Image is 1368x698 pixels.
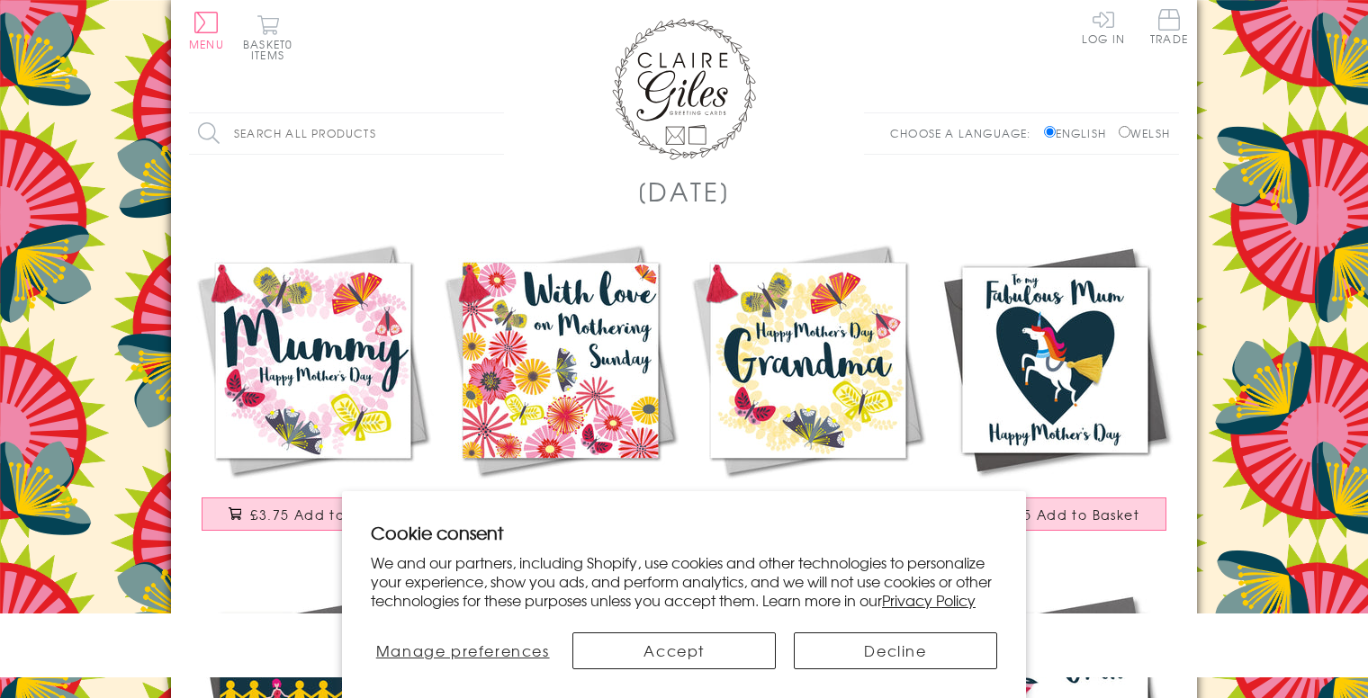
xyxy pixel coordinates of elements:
[250,506,397,523] span: £3.75 Add to Basket
[376,640,550,661] span: Manage preferences
[371,632,554,669] button: Manage preferences
[882,589,976,611] a: Privacy Policy
[890,125,1040,141] p: Choose a language:
[684,237,931,484] img: Mother's Day Card, Butterfly Wreath, Grandma, Embellished with a tassel
[1044,125,1115,141] label: English
[202,497,425,531] button: £3.75 Add to Basket
[684,237,931,549] a: Mother's Day Card, Butterfly Wreath, Grandma, Embellished with a tassel £3.75 Add to Basket
[189,36,224,52] span: Menu
[371,520,997,545] h2: Cookie consent
[1119,126,1130,138] input: Welsh
[436,237,684,549] a: Mother's Day Card, Tumbling Flowers, Mothering Sunday, Embellished with a tassel £3.75 Add to Basket
[572,632,776,669] button: Accept
[612,18,756,160] img: Claire Giles Greetings Cards
[436,237,684,484] img: Mother's Day Card, Tumbling Flowers, Mothering Sunday, Embellished with a tassel
[189,113,504,154] input: Search all products
[251,36,292,63] span: 0 items
[931,237,1179,484] img: Mother's Day Card, Unicorn, Fabulous Mum, Embellished with a colourful tassel
[1150,9,1188,44] span: Trade
[1119,125,1170,141] label: Welsh
[371,553,997,609] p: We and our partners, including Shopify, use cookies and other technologies to personalize your ex...
[794,632,997,669] button: Decline
[189,12,224,49] button: Menu
[993,506,1139,523] span: £3.75 Add to Basket
[1082,9,1125,44] a: Log In
[637,173,732,210] h1: [DATE]
[189,237,436,484] img: Mother's Day Card, Butterfly Wreath, Mummy, Embellished with a colourful tassel
[189,237,436,549] a: Mother's Day Card, Butterfly Wreath, Mummy, Embellished with a colourful tassel £3.75 Add to Basket
[931,237,1179,549] a: Mother's Day Card, Unicorn, Fabulous Mum, Embellished with a colourful tassel £3.75 Add to Basket
[243,14,292,60] button: Basket0 items
[1044,126,1056,138] input: English
[486,113,504,154] input: Search
[944,497,1167,531] button: £3.75 Add to Basket
[1150,9,1188,48] a: Trade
